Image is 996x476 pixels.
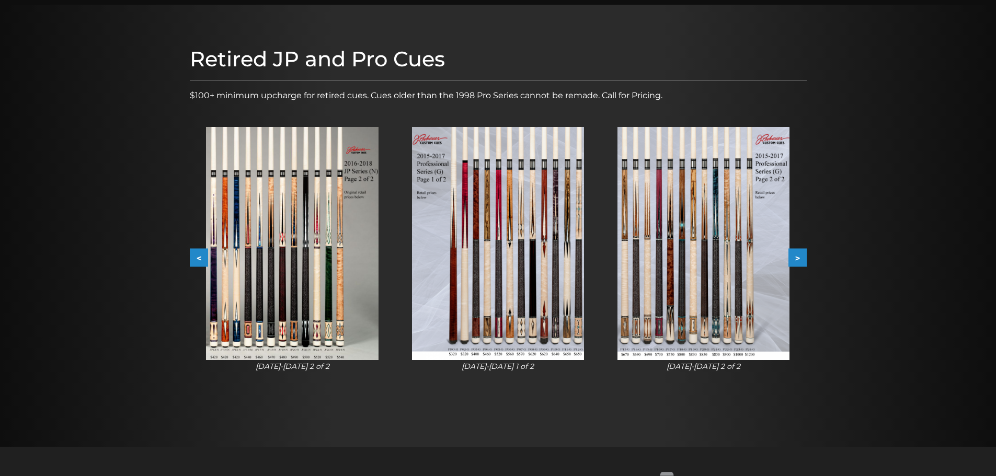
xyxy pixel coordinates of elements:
[190,249,807,267] div: Carousel Navigation
[190,47,807,72] h1: Retired JP and Pro Cues
[667,362,740,371] i: [DATE]-[DATE] 2 of 2
[190,249,208,267] button: <
[788,249,807,267] button: >
[462,362,534,371] i: [DATE]-[DATE] 1 of 2
[256,362,329,371] i: [DATE]-[DATE] 2 of 2
[190,89,807,102] p: $100+ minimum upcharge for retired cues. Cues older than the 1998 Pro Series cannot be remade. Ca...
